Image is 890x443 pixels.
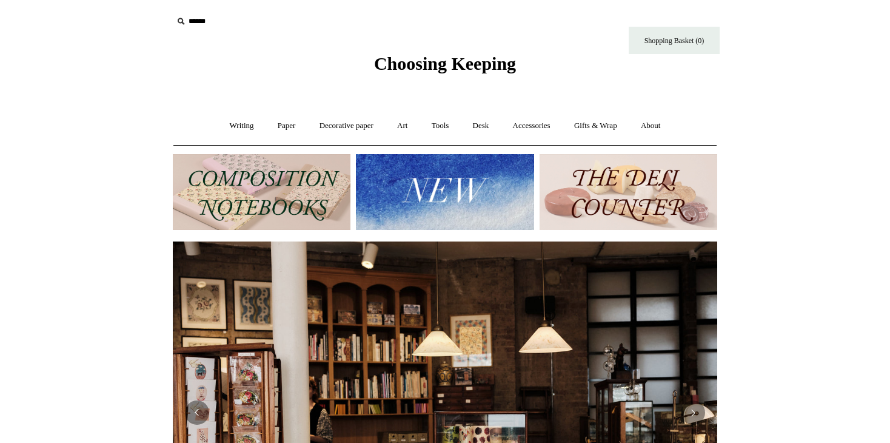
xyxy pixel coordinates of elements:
button: Next [681,401,705,425]
a: Accessories [502,110,561,142]
img: 202302 Composition ledgers.jpg__PID:69722ee6-fa44-49dd-a067-31375e5d54ec [173,154,350,230]
img: The Deli Counter [540,154,717,230]
a: Decorative paper [309,110,384,142]
a: Tools [421,110,460,142]
a: About [630,110,672,142]
a: Gifts & Wrap [563,110,628,142]
a: Writing [219,110,265,142]
a: Choosing Keeping [374,63,516,72]
span: Choosing Keeping [374,53,516,73]
a: Desk [462,110,500,142]
a: Shopping Basket (0) [629,27,720,54]
a: Paper [267,110,307,142]
button: Previous [185,401,209,425]
img: New.jpg__PID:f73bdf93-380a-4a35-bcfe-7823039498e1 [356,154,534,230]
a: Art [386,110,418,142]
